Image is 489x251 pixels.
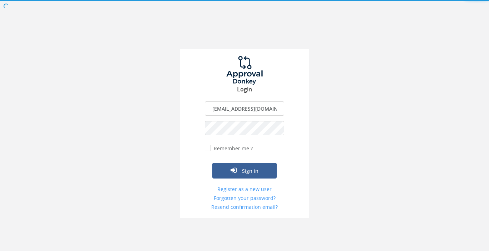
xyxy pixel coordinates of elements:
[205,204,284,211] a: Resend confirmation email?
[212,145,253,152] label: Remember me ?
[205,101,284,116] input: Enter your Email
[212,163,277,179] button: Sign in
[205,186,284,193] a: Register as a new user
[180,86,309,93] h3: Login
[205,195,284,202] a: Forgotten your password?
[218,56,271,85] img: logo.png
